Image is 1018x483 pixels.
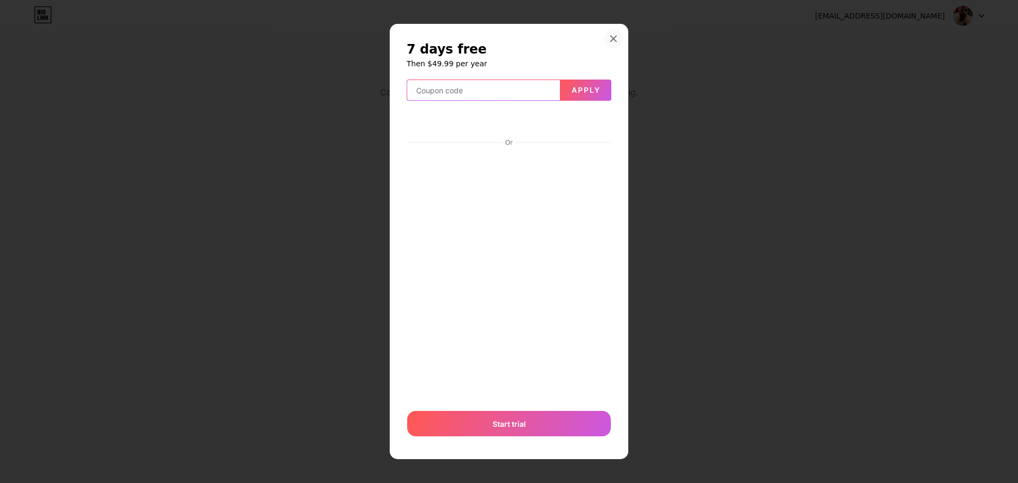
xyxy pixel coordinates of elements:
[407,41,487,58] span: 7 days free
[407,80,560,101] input: Coupon code
[560,80,611,101] button: Apply
[493,418,526,429] span: Start trial
[407,110,611,135] iframe: 安全支付按钮框
[572,85,601,94] span: Apply
[405,148,613,400] iframe: 安全支付输入框
[503,138,515,147] div: Or
[407,58,611,69] h6: Then $49.99 per year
